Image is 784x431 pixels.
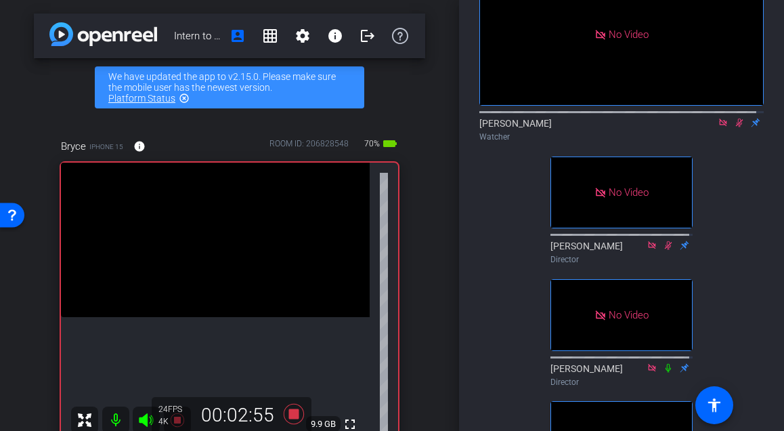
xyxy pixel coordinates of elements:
[550,376,693,388] div: Director
[550,253,693,266] div: Director
[179,93,190,104] mat-icon: highlight_off
[362,133,382,155] span: 70%
[609,308,649,321] span: No Video
[158,404,192,415] div: 24
[360,28,376,44] mat-icon: logout
[192,404,283,427] div: 00:02:55
[479,131,764,143] div: Watcher
[61,139,86,154] span: Bryce
[158,416,192,427] div: 4K
[168,405,182,414] span: FPS
[609,186,649,199] span: No Video
[479,117,764,143] div: [PERSON_NAME]
[706,397,722,413] mat-icon: accessibility
[262,28,278,44] mat-icon: grid_on
[609,28,649,40] span: No Video
[327,28,343,44] mat-icon: info
[133,140,146,152] mat-icon: info
[49,22,157,46] img: app-logo
[108,93,175,104] a: Platform Status
[95,66,364,108] div: We have updated the app to v2.15.0. Please make sure the mobile user has the newest version.
[230,28,246,44] mat-icon: account_box
[269,138,349,157] div: ROOM ID: 206828548
[382,136,398,152] mat-icon: battery_std
[550,239,693,266] div: [PERSON_NAME]
[174,22,221,49] span: Intern to FT Gartner - [PERSON_NAME]
[550,362,693,388] div: [PERSON_NAME]
[295,28,311,44] mat-icon: settings
[89,142,123,152] span: iPhone 15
